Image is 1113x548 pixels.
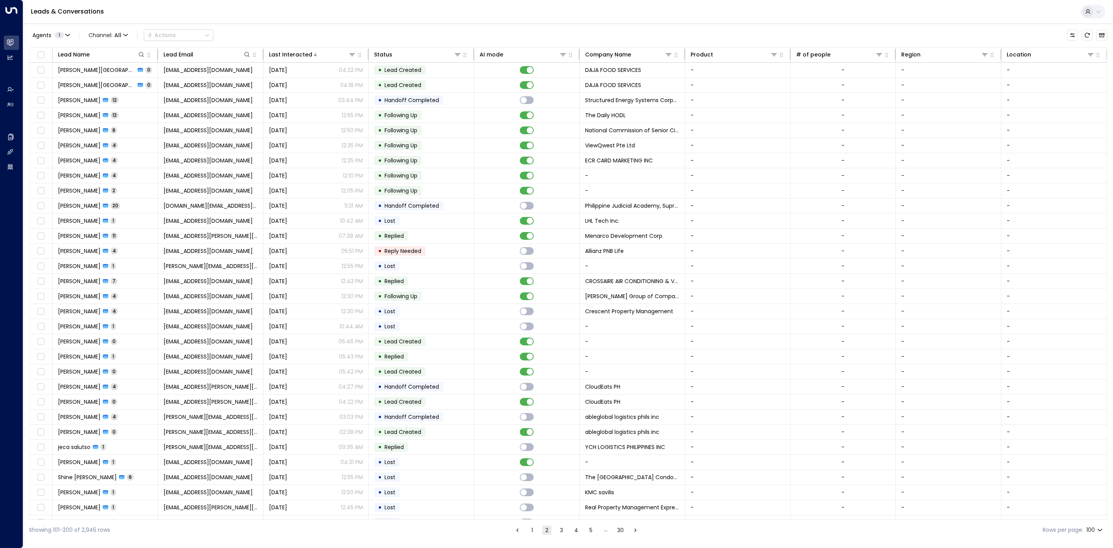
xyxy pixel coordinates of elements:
div: • [378,259,382,273]
div: • [378,139,382,152]
button: Go to page 3 [557,526,566,535]
td: - [896,78,1001,92]
span: alfredlim.1993@gmail.com [163,247,253,255]
span: 4 [111,248,118,254]
span: djcbautista.sc@judiciary.gov.ph [163,202,258,210]
td: - [685,485,791,500]
button: Go to page 4 [572,526,581,535]
span: Toggle select row [36,80,46,90]
td: - [685,455,791,469]
td: - [685,138,791,153]
button: Go to page 5 [586,526,596,535]
p: 04:22 PM [339,66,363,74]
div: • [378,63,382,77]
td: - [685,123,791,138]
td: - [1001,379,1107,394]
div: - [841,66,844,74]
td: - [685,304,791,319]
span: jessiedaja@gmail.com [163,66,253,74]
td: - [896,410,1001,424]
td: - [1001,455,1107,469]
div: - [841,262,844,270]
div: - [841,142,844,149]
td: - [896,153,1001,168]
div: # of people [796,50,830,59]
span: Following Up [385,142,417,149]
div: - [841,96,844,104]
span: Aug 22, 2025 [269,232,287,240]
span: Mark Santos [58,187,100,195]
td: - [685,274,791,289]
td: - [685,470,791,485]
td: - [896,138,1001,153]
span: Toggle select row [36,156,46,166]
td: - [896,455,1001,469]
span: Reply Needed [385,247,421,255]
span: Toggle select row [36,186,46,196]
td: - [896,379,1001,394]
div: Region [901,50,921,59]
span: Toggle select row [36,141,46,150]
div: - [841,277,844,285]
td: - [896,108,1001,123]
td: - [1001,78,1107,92]
span: 0 [145,82,152,88]
span: Structured Energy Systems Corporation [585,96,679,104]
div: - [841,111,844,119]
td: - [1001,183,1107,198]
span: Philippine Judicial Academy, Supreme Court of the Philippines [585,202,679,210]
button: page 2 [542,526,551,535]
td: - [896,123,1001,138]
span: Aug 21, 2025 [269,262,287,270]
span: Lead Created [385,66,421,74]
span: Danise Janica Galang [58,202,100,210]
div: Lead Name [58,50,145,59]
span: Jennifer Chan [58,232,100,240]
span: roncr@ncsc.gov.ph [163,126,253,134]
span: ECR CARD MARKETING INC [585,157,653,164]
span: Toggle select all [36,50,46,60]
div: • [378,79,382,92]
td: - [1001,410,1107,424]
td: - [896,500,1001,515]
td: - [580,168,685,183]
div: • [378,184,382,197]
label: Rows per page: [1043,526,1083,534]
div: Lead Email [163,50,193,59]
span: Handoff Completed [385,202,439,210]
div: • [378,275,382,288]
span: Channel: [85,30,131,41]
div: Last Interacted [269,50,312,59]
span: 7 [111,278,117,284]
td: - [1001,289,1107,304]
td: - [896,394,1001,409]
span: Toggle select row [36,111,46,120]
td: - [896,319,1001,334]
span: Aug 22, 2025 [269,81,287,89]
div: Product [691,50,713,59]
td: - [685,410,791,424]
td: - [1001,485,1107,500]
span: Aug 22, 2025 [269,202,287,210]
td: - [896,63,1001,77]
span: Aug 22, 2025 [269,126,287,134]
p: 07:38 AM [339,232,363,240]
td: - [685,198,791,213]
div: • [378,214,382,227]
div: • [378,199,382,212]
a: Leads & Conversations [31,7,104,16]
span: 4 [111,142,118,149]
span: Tara Group of Companies [585,292,679,300]
td: - [896,198,1001,213]
div: Location [1007,50,1094,59]
td: - [685,289,791,304]
span: Aug 22, 2025 [269,172,287,179]
p: 12:35 PM [342,142,363,149]
span: Aug 22, 2025 [269,217,287,225]
span: 4 [111,172,118,179]
span: Aug 22, 2025 [269,111,287,119]
td: - [896,425,1001,439]
td: - [1001,213,1107,228]
td: - [685,229,791,243]
span: hiakanapi@gmail.com [163,111,253,119]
